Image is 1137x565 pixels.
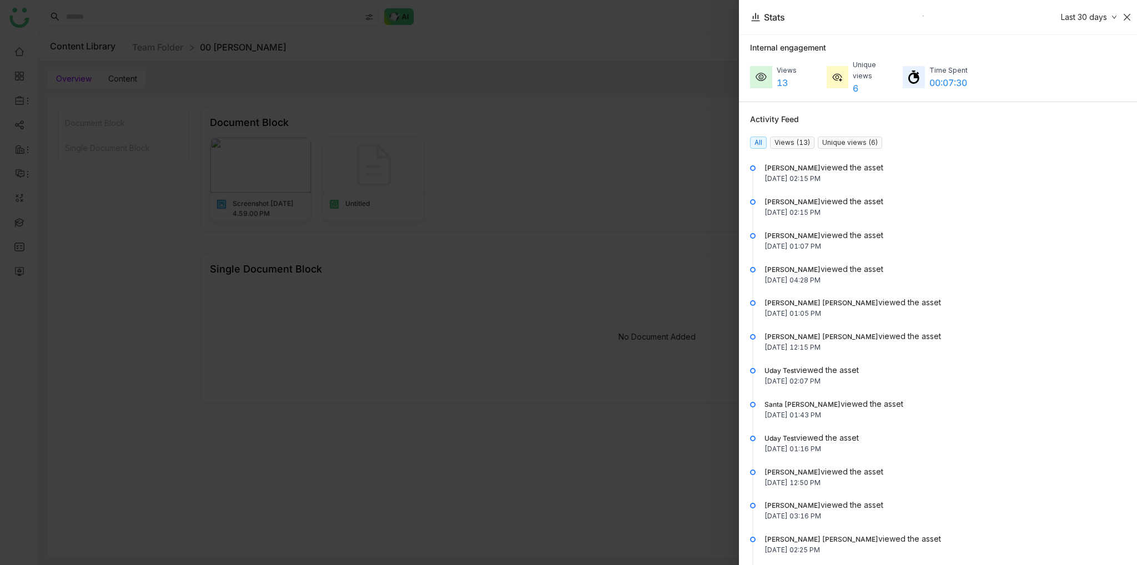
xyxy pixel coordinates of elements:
[764,231,821,240] span: [PERSON_NAME]
[764,478,1126,488] div: [DATE] 12:50 PM
[764,501,821,509] span: [PERSON_NAME]
[764,208,1126,218] div: [DATE] 02:15 PM
[764,434,796,442] span: Uday Test
[764,342,1126,353] div: [DATE] 12:15 PM
[832,72,843,83] img: unique_seller_views.svg
[853,82,897,95] div: 6
[750,12,761,23] img: stats.svg
[764,410,1126,421] div: [DATE] 01:43 PM
[764,535,878,543] span: [PERSON_NAME] [PERSON_NAME]
[796,433,859,442] span: viewed the asset
[764,400,841,408] span: Santa [PERSON_NAME]
[770,137,814,149] nz-tag: Views (13)
[1123,13,1131,22] button: Close
[764,164,821,172] span: [PERSON_NAME]
[796,365,859,375] span: viewed the asset
[764,275,1126,286] div: [DATE] 04:28 PM
[750,113,799,125] div: Activity Feed
[764,174,1126,184] div: [DATE] 02:15 PM
[929,65,968,76] div: Time Spent
[750,11,785,23] div: Stats
[821,163,883,172] span: viewed the asset
[821,196,883,206] span: viewed the asset
[764,198,821,206] span: [PERSON_NAME]
[821,500,883,509] span: viewed the asset
[853,59,897,82] div: Unique views
[764,241,1126,252] div: [DATE] 01:07 PM
[750,42,1126,54] div: Internal engagement
[764,332,878,341] span: [PERSON_NAME] [PERSON_NAME]
[764,376,1126,387] div: [DATE] 02:07 PM
[818,137,882,149] nz-tag: Unique views (6)
[821,230,883,240] span: viewed the asset
[764,366,796,375] span: Uday Test
[821,264,883,274] span: viewed the asset
[750,137,767,149] nz-tag: All
[821,467,883,476] span: viewed the asset
[929,76,968,89] div: 00:07:30
[764,444,1126,455] div: [DATE] 01:16 PM
[764,299,878,307] span: [PERSON_NAME] [PERSON_NAME]
[777,65,797,76] div: Views
[1061,12,1107,22] span: Last 30 days
[878,534,941,543] span: viewed the asset
[878,297,941,307] span: viewed the asset
[777,76,797,89] div: 13
[841,399,903,408] span: viewed the asset
[764,545,1126,556] div: [DATE] 02:25 PM
[878,331,941,341] span: viewed the asset
[764,265,821,274] span: [PERSON_NAME]
[764,511,1126,522] div: [DATE] 03:16 PM
[764,309,1126,319] div: [DATE] 01:05 PM
[756,73,767,82] img: views.svg
[908,70,919,84] img: time-spent.svg
[764,468,821,476] span: [PERSON_NAME]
